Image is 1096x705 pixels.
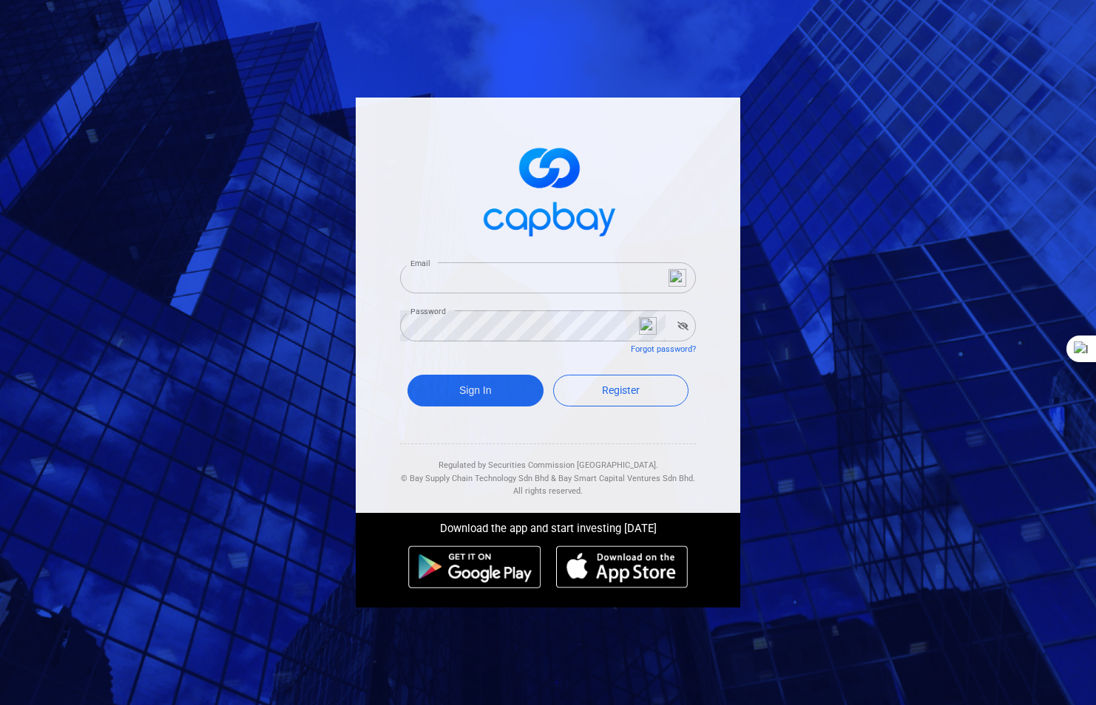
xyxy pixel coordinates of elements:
span: Register [602,384,640,396]
img: ios [556,545,688,588]
label: Email [410,258,430,269]
a: Register [553,375,689,406]
img: npw-badge-icon-locked.svg [639,317,657,335]
div: Download the app and start investing [DATE] [345,513,751,538]
img: android [408,545,541,588]
label: Password [410,306,446,317]
a: Forgot password? [631,344,696,354]
button: Sign In [407,375,544,406]
img: npw-badge-icon-locked.svg [669,269,686,287]
img: logo [474,134,622,245]
span: Bay Smart Capital Ventures Sdn Bhd. [558,474,695,483]
span: © Bay Supply Chain Technology Sdn Bhd [401,474,549,483]
div: Regulated by Securities Commission [GEOGRAPHIC_DATA]. & All rights reserved. [400,444,696,498]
